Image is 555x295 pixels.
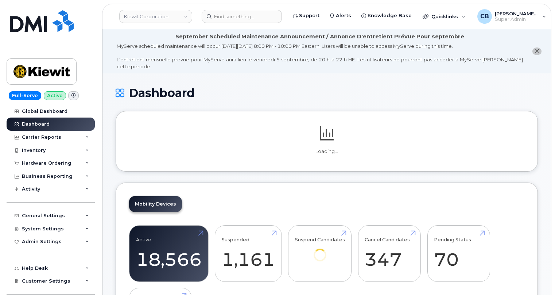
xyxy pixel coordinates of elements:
[434,230,483,278] a: Pending Status 70
[365,230,414,278] a: Cancel Candidates 347
[222,230,275,278] a: Suspended 1,161
[129,196,182,212] a: Mobility Devices
[116,87,538,99] h1: Dashboard
[295,230,345,272] a: Suspend Candidates
[129,148,524,155] p: Loading...
[136,230,202,278] a: Active 18,566
[175,33,464,41] div: September Scheduled Maintenance Announcement / Annonce D'entretient Prévue Pour septembre
[117,43,523,70] div: MyServe scheduled maintenance will occur [DATE][DATE] 8:00 PM - 10:00 PM Eastern. Users will be u...
[532,47,542,55] button: close notification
